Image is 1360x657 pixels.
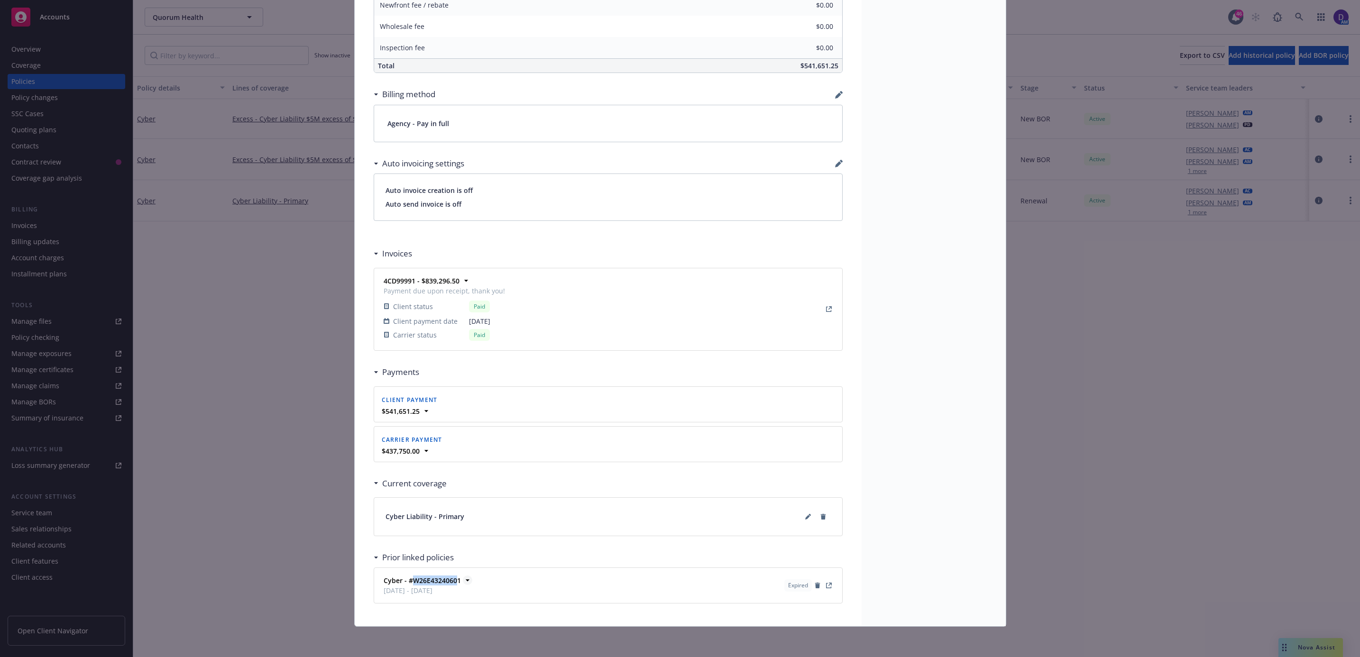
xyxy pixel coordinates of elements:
[380,0,449,9] span: Newfront fee / rebate
[469,301,490,312] div: Paid
[374,105,842,142] div: Agency - Pay in full
[393,330,437,340] span: Carrier status
[386,185,831,195] span: Auto invoice creation is off
[380,22,424,31] span: Wholesale fee
[382,247,412,260] h3: Invoices
[469,329,490,341] div: Paid
[374,157,464,170] div: Auto invoicing settings
[382,551,454,564] h3: Prior linked policies
[384,585,461,595] span: [DATE] - [DATE]
[382,396,438,404] span: Client payment
[382,407,420,416] strong: $541,651.25
[393,316,458,326] span: Client payment date
[380,43,425,52] span: Inspection fee
[384,286,505,296] span: Payment due upon receipt, thank you!
[382,436,442,444] span: Carrier payment
[469,316,505,326] span: [DATE]
[382,447,420,456] strong: $437,750.00
[382,366,419,378] h3: Payments
[386,199,831,209] span: Auto send invoice is off
[777,41,839,55] input: 0.00
[374,477,447,490] div: Current coverage
[374,366,419,378] div: Payments
[384,276,459,285] strong: 4CD99991 - $839,296.50
[378,61,395,70] span: Total
[382,157,464,170] h3: Auto invoicing settings
[384,576,461,585] strong: Cyber - #W26E43240601
[823,580,835,591] a: View Policy
[393,301,433,311] span: Client status
[386,511,464,521] span: Cyber Liability - Primary
[374,88,435,100] div: Billing method
[777,19,839,34] input: 0.00
[382,477,447,490] h3: Current coverage
[374,247,412,260] div: Invoices
[374,551,454,564] div: Prior linked policies
[823,303,835,315] a: View Invoice
[788,581,808,590] span: Expired
[382,88,435,100] h3: Billing method
[800,61,838,70] span: $541,651.25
